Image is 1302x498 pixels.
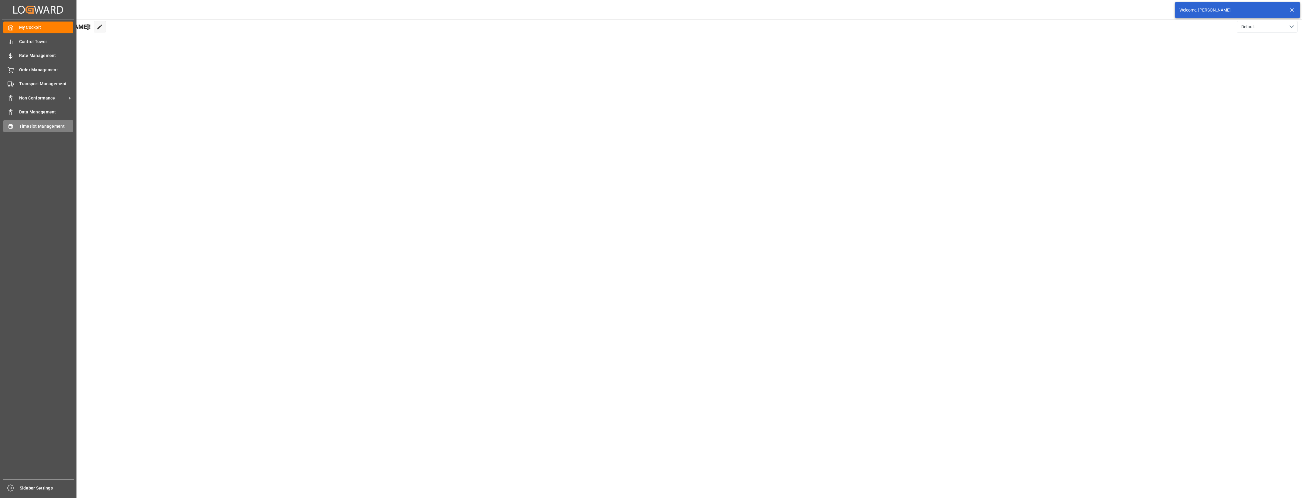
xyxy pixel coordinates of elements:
[3,120,73,132] a: Timeslot Management
[25,21,91,32] span: Hello [PERSON_NAME]!
[1237,21,1297,32] button: open menu
[19,95,67,101] span: Non Conformance
[3,106,73,118] a: Data Management
[19,39,73,45] span: Control Tower
[1241,24,1255,30] span: Default
[3,64,73,76] a: Order Management
[20,485,74,491] span: Sidebar Settings
[19,123,73,130] span: Timeslot Management
[3,50,73,62] a: Rate Management
[1179,7,1284,13] div: Welcome, [PERSON_NAME]
[19,52,73,59] span: Rate Management
[19,81,73,87] span: Transport Management
[3,22,73,33] a: My Cockpit
[3,35,73,47] a: Control Tower
[19,24,73,31] span: My Cockpit
[19,109,73,115] span: Data Management
[3,78,73,90] a: Transport Management
[19,67,73,73] span: Order Management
